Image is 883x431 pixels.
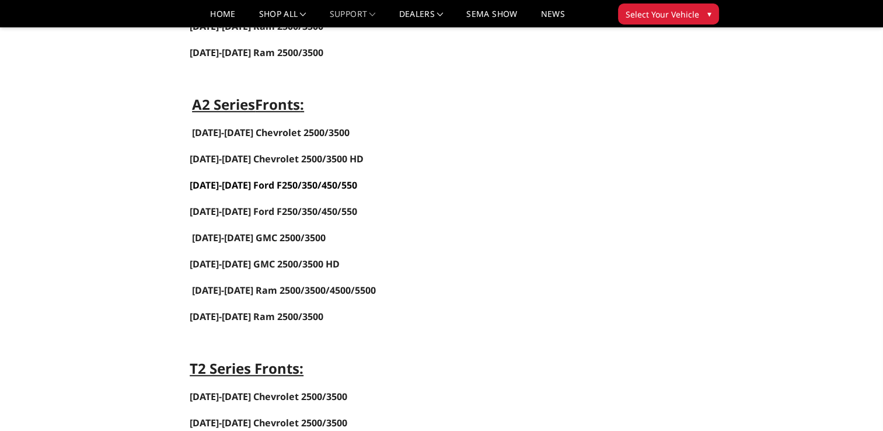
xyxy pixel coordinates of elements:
[190,390,347,403] a: [DATE]-[DATE] Chevrolet 2500/3500
[190,154,364,165] a: [DATE]-[DATE] Chevrolet 2500/3500 HD
[192,231,326,244] a: [DATE]-[DATE] GMC 2500/3500
[190,205,357,218] a: [DATE]-[DATE] Ford F250/350/450/550
[190,20,323,33] a: [DATE]-[DATE] Ram 2500/3500
[825,375,883,431] iframe: Chat Widget
[190,152,364,165] span: [DATE]-[DATE] Chevrolet 2500/3500 HD
[255,95,300,114] strong: Fronts
[618,4,719,25] button: Select Your Vehicle
[190,259,340,270] a: [DATE]-[DATE] GMC 2500/3500 HD
[192,95,304,114] strong: A2 Series :
[190,310,323,323] span: [DATE]-[DATE] Ram 2500/3500
[399,10,444,27] a: Dealers
[466,10,517,27] a: SEMA Show
[626,8,699,20] span: Select Your Vehicle
[190,359,303,378] strong: T2 Series Fronts:
[192,284,376,297] a: [DATE]-[DATE] Ram 2500/3500/4500/5500
[330,10,376,27] a: Support
[210,10,235,27] a: Home
[190,179,357,192] a: [DATE]-[DATE] Ford F250/350/450/550
[540,10,564,27] a: News
[190,258,340,270] span: [DATE]-[DATE] GMC 2500/3500 HD
[190,47,323,58] a: [DATE]-[DATE] Ram 2500/3500
[190,311,323,322] a: [DATE]-[DATE] Ram 2500/3500
[259,10,306,27] a: shop all
[190,416,347,429] a: [DATE]-[DATE] Chevrolet 2500/3500
[190,46,323,59] span: [DATE]-[DATE] Ram 2500/3500
[707,8,711,20] span: ▾
[192,126,350,139] a: [DATE]-[DATE] Chevrolet 2500/3500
